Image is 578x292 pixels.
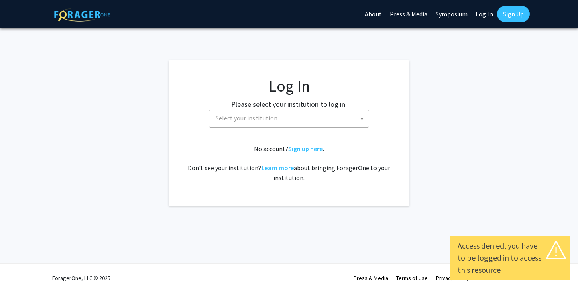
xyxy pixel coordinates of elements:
[436,274,469,282] a: Privacy Policy
[497,6,530,22] a: Sign Up
[216,114,277,122] span: Select your institution
[458,240,562,276] div: Access denied, you have to be logged in to access this resource
[288,145,323,153] a: Sign up here
[185,144,393,182] div: No account? . Don't see your institution? about bringing ForagerOne to your institution.
[212,110,369,127] span: Select your institution
[54,8,110,22] img: ForagerOne Logo
[354,274,388,282] a: Press & Media
[396,274,428,282] a: Terms of Use
[185,76,393,96] h1: Log In
[261,164,294,172] a: Learn more about bringing ForagerOne to your institution
[231,99,347,110] label: Please select your institution to log in:
[209,110,369,128] span: Select your institution
[52,264,110,292] div: ForagerOne, LLC © 2025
